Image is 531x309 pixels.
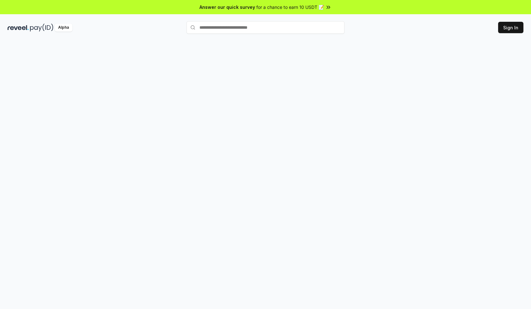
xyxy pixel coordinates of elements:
[256,4,324,10] span: for a chance to earn 10 USDT 📝
[498,22,523,33] button: Sign In
[30,24,53,32] img: pay_id
[55,24,72,32] div: Alpha
[199,4,255,10] span: Answer our quick survey
[8,24,29,32] img: reveel_dark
